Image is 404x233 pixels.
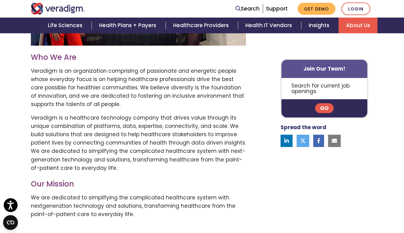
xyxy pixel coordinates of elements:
a: Health Plans + Payers [92,18,165,33]
p: Veradigm is a healthcare technology company that drives value through its unique combination of p... [31,114,246,172]
button: Open CMP widget [3,215,18,230]
p: We are dedicated to simplifying the complicated healthcare system with nextgeneration technology ... [31,194,246,219]
a: Life Sciences [40,18,92,33]
a: Support [266,5,288,12]
strong: Spread the word [281,124,326,131]
p: Search for current job openings. [281,78,368,99]
a: Login [341,2,370,15]
a: Insights [301,18,339,33]
img: Veradigm logo [31,3,85,14]
a: Health IT Vendors [238,18,301,33]
h3: Our Mission [31,180,246,189]
strong: Join Our Team! [303,65,345,72]
a: Go [315,104,334,113]
a: Get Demo [298,3,335,15]
a: Search [235,5,260,13]
p: Veradigm is an organization comprising of passionate and energetic people whose everyday focus is... [31,67,246,109]
h3: Who We Are [31,53,246,62]
a: Healthcare Providers [166,18,238,33]
a: About Us [339,18,377,33]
